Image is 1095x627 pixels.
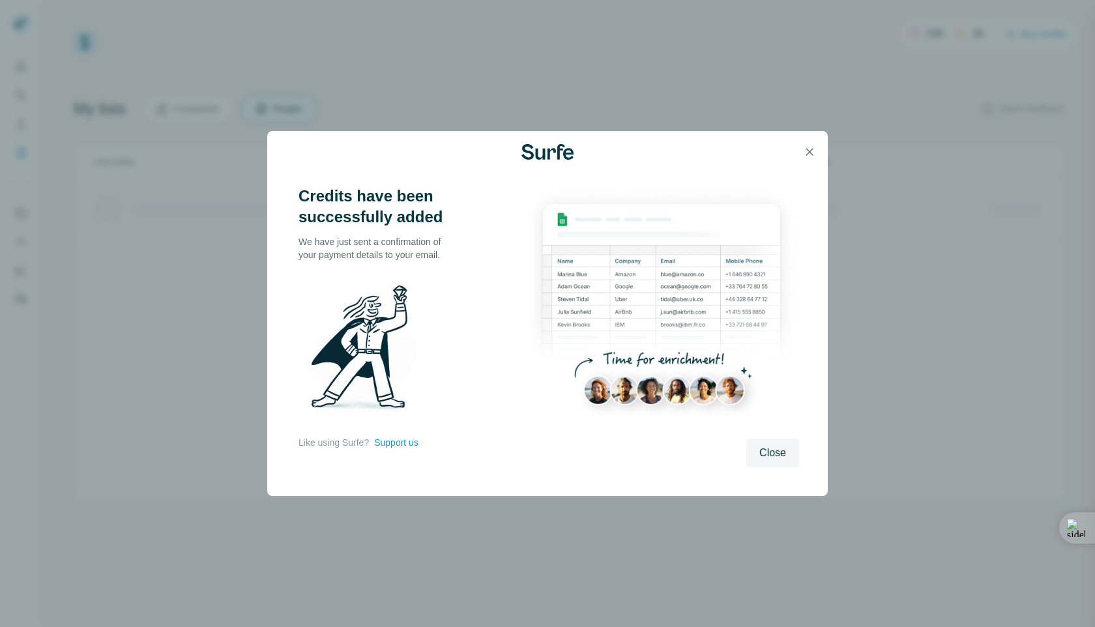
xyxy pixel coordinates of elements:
button: Close [746,439,799,467]
span: Close [759,445,786,461]
img: Surfe Logo [521,144,574,160]
p: We have just sent a confirmation of your payment details to your email. [299,235,455,261]
h3: Credits have been successfully added [299,186,455,227]
button: Support us [374,436,418,449]
p: Like using Surfe? [299,436,369,449]
img: Surfe Illustration - Man holding diamond [299,277,434,423]
img: Enrichment Hub - Sheet Preview [524,186,799,430]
